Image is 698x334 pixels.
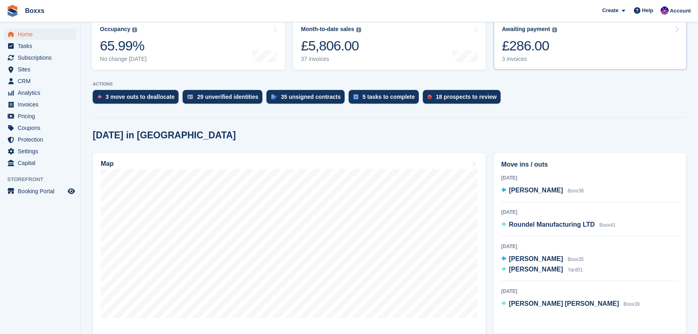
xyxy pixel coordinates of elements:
span: Protection [18,134,66,145]
a: menu [4,111,76,122]
div: £286.00 [502,38,557,54]
span: Boxx41 [599,222,615,228]
div: 18 prospects to review [436,94,496,100]
img: task-75834270c22a3079a89374b754ae025e5fb1db73e45f91037f5363f120a921f8.svg [353,94,358,99]
div: 5 tasks to complete [362,94,415,100]
span: Boxx35 [567,257,584,262]
div: 29 unverified identities [197,94,258,100]
span: Pricing [18,111,66,122]
a: menu [4,64,76,75]
a: [PERSON_NAME] Boxx35 [501,254,584,265]
a: menu [4,52,76,63]
p: ACTIONS [93,81,686,87]
a: [PERSON_NAME] Yard01 [501,265,583,275]
span: Capital [18,157,66,169]
span: Subscriptions [18,52,66,63]
div: Month-to-date sales [301,26,354,33]
div: 65.99% [100,38,147,54]
span: CRM [18,75,66,87]
a: menu [4,87,76,98]
span: Sites [18,64,66,75]
div: No change [DATE] [100,56,147,63]
a: menu [4,40,76,52]
a: [PERSON_NAME] Boxx38 [501,186,584,196]
span: Tasks [18,40,66,52]
span: Coupons [18,122,66,134]
div: [DATE] [501,243,678,250]
img: stora-icon-8386f47178a22dfd0bd8f6a31ec36ba5ce8667c1dd55bd0f319d3a0aa187defe.svg [6,5,19,17]
a: Awaiting payment £286.00 3 invoices [494,19,687,70]
span: Storefront [7,175,80,184]
img: prospect-51fa495bee0391a8d652442698ab0144808aea92771e9ea1ae160a38d050c398.svg [428,94,432,99]
span: Home [18,29,66,40]
div: [DATE] [501,209,678,216]
span: Account [670,7,691,15]
h2: Move ins / outs [501,160,678,169]
span: [PERSON_NAME] [509,266,563,273]
a: 29 unverified identities [183,90,266,108]
a: menu [4,75,76,87]
div: 37 invoices [301,56,361,63]
a: menu [4,134,76,145]
div: [DATE] [501,288,678,295]
a: 18 prospects to review [423,90,505,108]
a: 35 unsigned contracts [266,90,349,108]
span: Yard01 [567,267,583,273]
span: [PERSON_NAME] [509,255,563,262]
a: Month-to-date sales £5,806.00 37 invoices [293,19,486,70]
span: Create [602,6,618,15]
div: [DATE] [501,174,678,182]
a: Occupancy 65.99% No change [DATE] [92,19,285,70]
div: 3 move outs to deallocate [106,94,174,100]
span: Analytics [18,87,66,98]
div: £5,806.00 [301,38,361,54]
span: [PERSON_NAME] [509,187,563,194]
a: Preview store [66,186,76,196]
a: menu [4,29,76,40]
span: Roundel Manufacturing LTD [509,221,595,228]
span: Invoices [18,99,66,110]
span: Booking Portal [18,186,66,197]
div: 3 invoices [502,56,557,63]
div: 35 unsigned contracts [281,94,341,100]
a: menu [4,157,76,169]
a: 5 tasks to complete [349,90,423,108]
span: Boxx39 [623,301,640,307]
a: 3 move outs to deallocate [93,90,183,108]
a: [PERSON_NAME] [PERSON_NAME] Boxx39 [501,299,640,309]
a: menu [4,99,76,110]
span: [PERSON_NAME] [PERSON_NAME] [509,300,619,307]
a: menu [4,122,76,134]
h2: [DATE] in [GEOGRAPHIC_DATA] [93,130,236,141]
img: verify_identity-adf6edd0f0f0b5bbfe63781bf79b02c33cf7c696d77639b501bdc392416b5a36.svg [187,94,193,99]
a: Boxxs [22,4,48,17]
img: Jamie Malcolm [661,6,669,15]
img: move_outs_to_deallocate_icon-f764333ba52eb49d3ac5e1228854f67142a1ed5810a6f6cc68b1a99e826820c5.svg [98,94,102,99]
img: icon-info-grey-7440780725fd019a000dd9b08b2336e03edf1995a4989e88bcd33f0948082b44.svg [132,27,137,32]
span: Boxx38 [567,188,584,194]
span: Settings [18,146,66,157]
div: Occupancy [100,26,130,33]
a: Roundel Manufacturing LTD Boxx41 [501,220,616,230]
span: Help [642,6,653,15]
img: icon-info-grey-7440780725fd019a000dd9b08b2336e03edf1995a4989e88bcd33f0948082b44.svg [552,27,557,32]
img: contract_signature_icon-13c848040528278c33f63329250d36e43548de30e8caae1d1a13099fd9432cc5.svg [271,94,277,99]
div: Awaiting payment [502,26,550,33]
img: icon-info-grey-7440780725fd019a000dd9b08b2336e03edf1995a4989e88bcd33f0948082b44.svg [356,27,361,32]
a: menu [4,186,76,197]
h2: Map [101,160,114,167]
a: menu [4,146,76,157]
